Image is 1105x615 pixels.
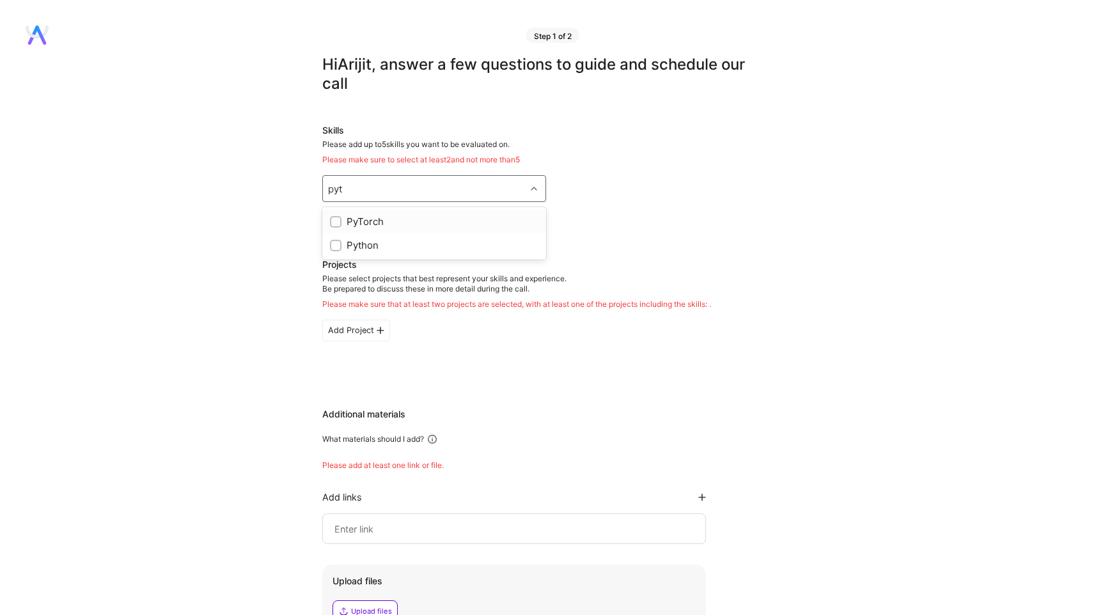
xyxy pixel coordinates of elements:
div: Add Project [322,320,390,341]
div: Additional materials [322,408,770,421]
div: Projects [322,258,357,271]
div: Please select projects that best represent your skills and experience. Be prepared to discuss the... [322,274,711,309]
div: Please make sure that at least two projects are selected, with at least one of the projects inclu... [322,299,711,309]
div: Step 1 of 2 [526,27,579,43]
div: Hi Arijit , answer a few questions to guide and schedule our call [322,55,770,93]
div: Please add up to 5 skills you want to be evaluated on. [322,139,770,165]
div: Python [330,238,538,252]
i: icon PlusBlackFlat [377,327,384,334]
i: icon PlusBlackFlat [698,494,706,501]
i: icon Info [427,433,438,445]
div: Skills [322,124,770,137]
input: Enter link [333,521,695,536]
div: Please make sure to select at least 2 and not more than 5 [322,155,770,165]
div: Add links [322,491,362,503]
div: Upload files [333,575,696,588]
i: icon Chevron [531,185,537,192]
div: PyTorch [330,215,538,228]
div: Add projects you've worked on [322,258,711,274]
div: Please add at least one link or file. [322,460,770,471]
div: What materials should I add? [322,434,424,444]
